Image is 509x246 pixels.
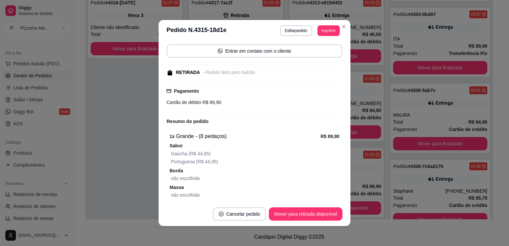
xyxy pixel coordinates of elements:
button: Editarpedido [280,25,312,36]
div: - Pedido feito pelo balcão [203,69,255,76]
strong: Massa [170,185,184,190]
span: R$ 89,90 [201,100,222,105]
div: RETIRADA [176,69,200,76]
strong: Pagamento [174,88,199,94]
span: Portuguesa [171,159,195,164]
span: não escolhida [171,176,200,181]
h3: Pedido N. 4315-18d1e [167,25,227,36]
div: Grande - (8 pedaços) [170,132,320,140]
span: Gaúcha [171,151,187,156]
strong: R$ 89,90 [320,134,339,139]
span: (R$ 44,95) [187,151,211,156]
span: close-circle [219,212,224,216]
strong: Resumo do pedido [167,119,209,124]
span: Cartão de débito [167,100,201,105]
span: credit-card [167,89,171,93]
strong: Sabor [170,143,183,148]
span: (R$ 44,95) [195,159,218,164]
button: Mover para retirada disponível [269,207,342,221]
button: Close [338,21,349,32]
button: close-circleCancelar pedido [213,207,266,221]
span: whats-app [218,49,223,53]
strong: 1 x [170,134,175,139]
button: whats-appEntrar em contato com o cliente [167,44,342,58]
span: não escolhida [171,192,200,198]
button: Imprimir [317,25,340,36]
strong: Borda [170,168,183,173]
